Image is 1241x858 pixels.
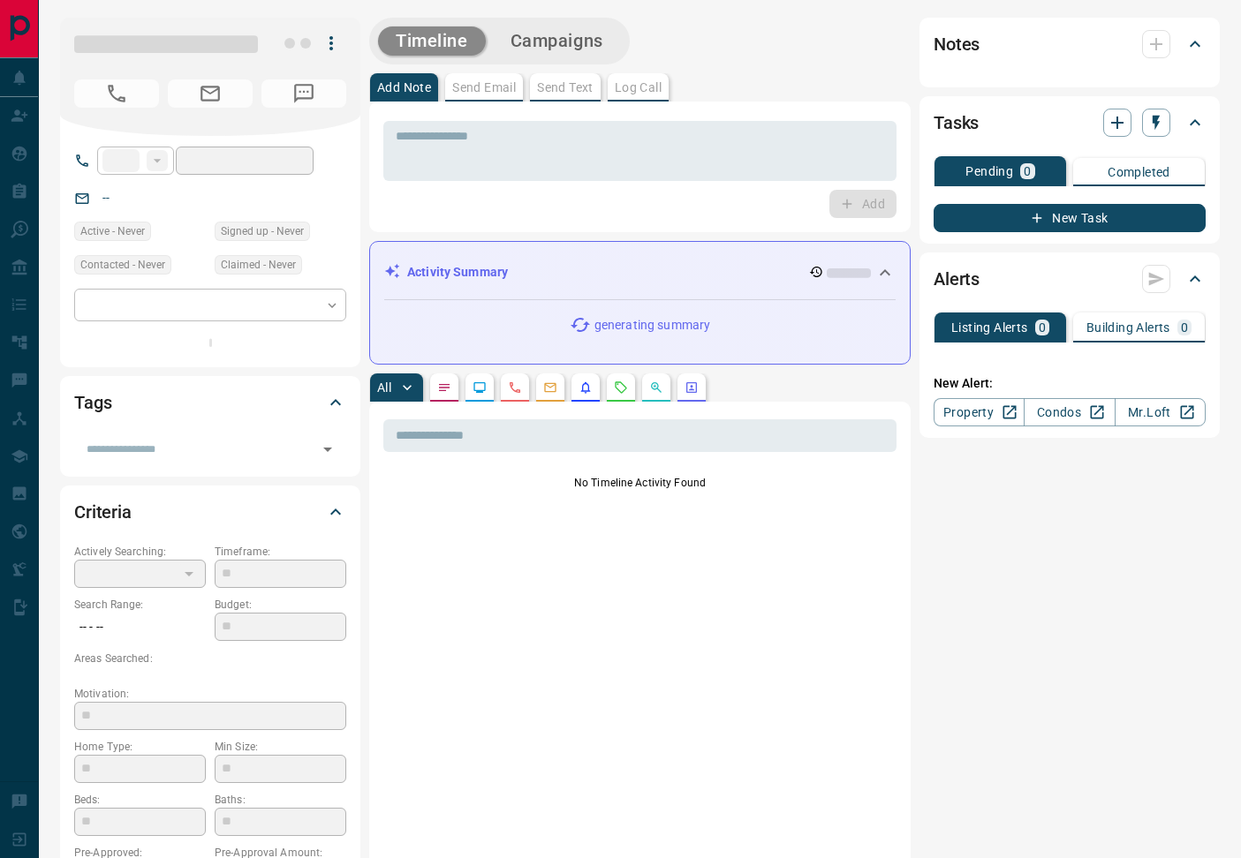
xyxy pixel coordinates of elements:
p: -- - -- [74,613,206,642]
p: No Timeline Activity Found [383,475,897,491]
svg: Emails [543,380,557,395]
svg: Calls [508,380,522,395]
div: Alerts [934,258,1206,300]
span: Contacted - Never [80,256,165,274]
p: Min Size: [215,739,346,755]
p: Activity Summary [407,263,508,282]
p: 0 [1024,165,1031,177]
p: Actively Searching: [74,544,206,560]
span: No Number [74,79,159,108]
button: New Task [934,204,1206,232]
span: Active - Never [80,222,145,240]
h2: Criteria [74,498,132,526]
p: Completed [1108,166,1170,178]
p: All [377,381,391,394]
p: generating summary [594,316,710,335]
h2: Tasks [934,109,979,137]
span: No Email [168,79,253,108]
svg: Requests [614,380,628,395]
p: Areas Searched: [74,651,346,666]
button: Timeline [378,26,486,56]
svg: Agent Actions [685,380,699,395]
h2: Notes [934,30,980,58]
button: Campaigns [493,26,621,56]
h2: Tags [74,388,111,417]
a: -- [102,191,110,205]
p: Building Alerts [1086,321,1170,334]
span: No Number [261,79,346,108]
p: Search Range: [74,597,206,613]
button: Open [315,437,340,462]
a: Condos [1024,398,1115,426]
p: Budget: [215,597,346,613]
p: Beds: [74,792,206,808]
p: Listing Alerts [951,321,1028,334]
div: Tags [74,381,346,424]
p: Add Note [377,81,431,94]
p: Baths: [215,792,346,808]
div: Criteria [74,491,346,533]
h2: Alerts [934,265,980,293]
a: Mr.Loft [1115,398,1206,426]
div: Notes [934,23,1206,65]
svg: Opportunities [649,380,663,395]
p: Pending [965,165,1013,177]
svg: Notes [437,380,451,395]
p: Timeframe: [215,544,346,560]
p: Home Type: [74,739,206,755]
span: Claimed - Never [221,256,296,274]
span: Signed up - Never [221,222,304,240]
svg: Listing Alerts [579,380,593,395]
svg: Lead Browsing Activity [473,380,487,395]
a: Property [934,398,1025,426]
div: Tasks [934,102,1206,144]
div: Activity Summary [384,256,896,289]
p: 0 [1039,321,1046,334]
p: New Alert: [934,374,1206,393]
p: Motivation: [74,686,346,702]
p: 0 [1181,321,1188,334]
